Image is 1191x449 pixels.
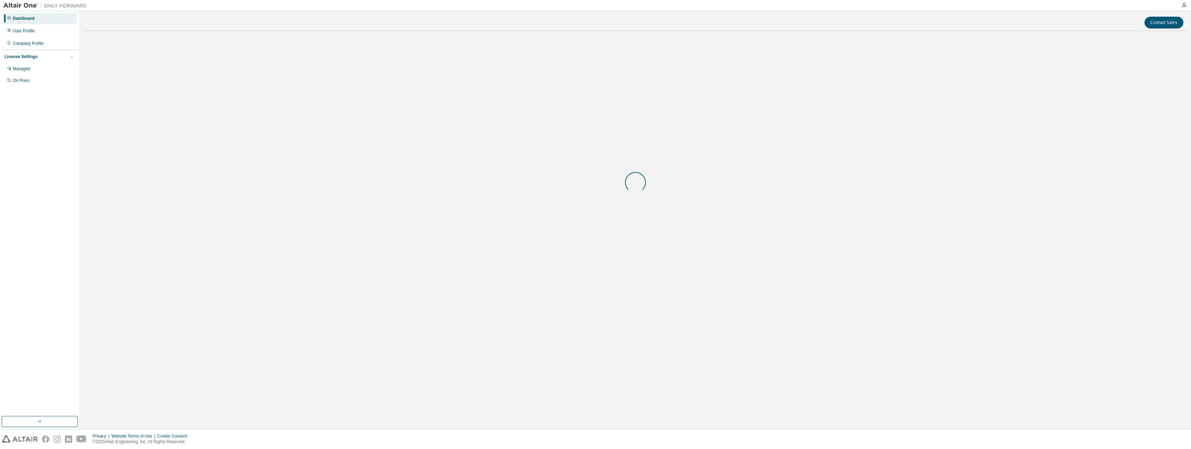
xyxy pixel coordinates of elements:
[3,2,90,9] img: Altair One
[111,433,157,439] div: Website Terms of Use
[76,435,86,443] img: youtube.svg
[42,435,49,443] img: facebook.svg
[93,439,191,445] p: © 2025 Altair Engineering, Inc. All Rights Reserved.
[1144,17,1183,28] button: Contact Sales
[13,28,35,34] div: User Profile
[13,78,29,83] div: On Prem
[157,433,191,439] div: Cookie Consent
[65,435,72,443] img: linkedin.svg
[93,433,111,439] div: Privacy
[13,66,30,72] div: Managed
[13,16,35,21] div: Dashboard
[13,41,44,46] div: Company Profile
[2,435,38,443] img: altair_logo.svg
[5,54,37,59] div: License Settings
[53,435,61,443] img: instagram.svg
